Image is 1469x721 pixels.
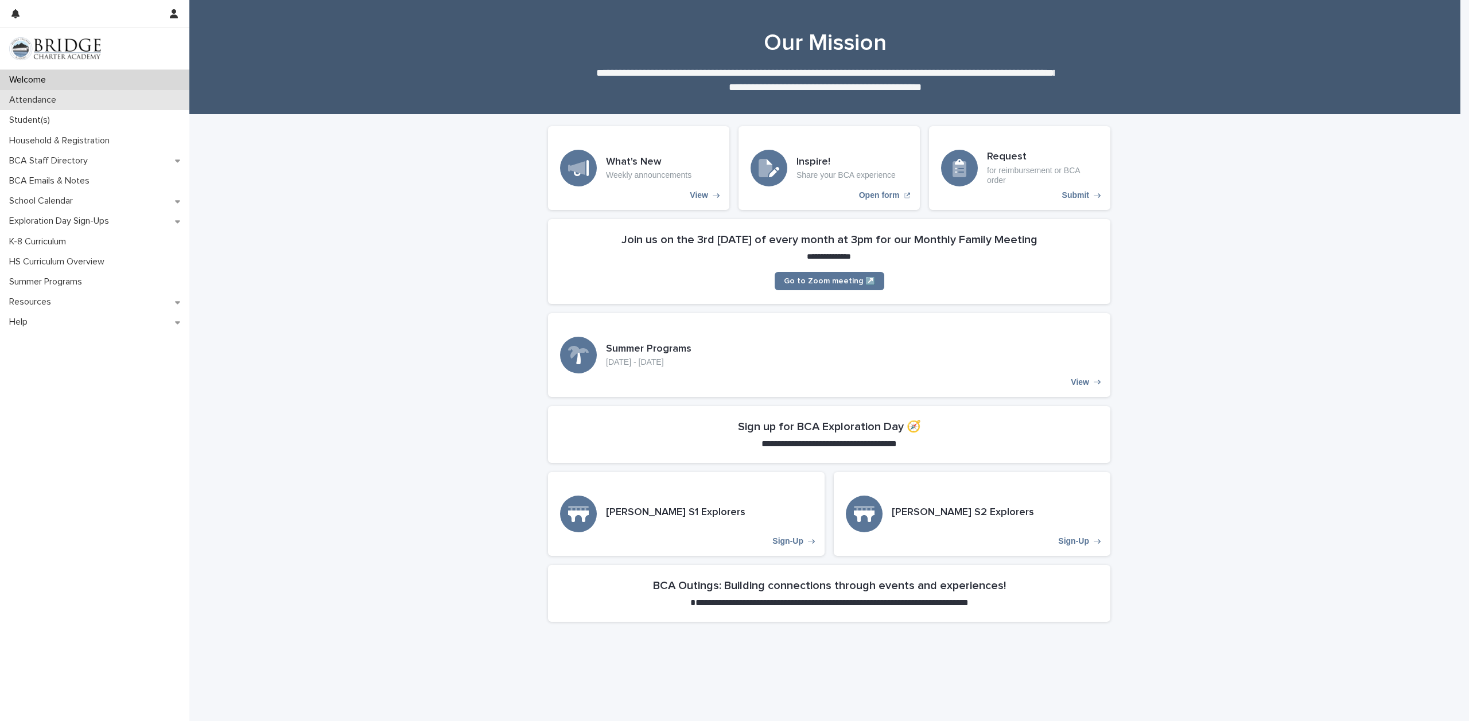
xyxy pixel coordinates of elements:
p: Weekly announcements [606,170,691,180]
p: Sign-Up [772,536,803,546]
p: for reimbursement or BCA order [987,166,1098,185]
h3: Inspire! [796,156,896,169]
h1: Our Mission [544,29,1106,57]
a: Open form [739,126,920,210]
p: Submit [1062,190,1089,200]
p: Share your BCA experience [796,170,896,180]
p: HS Curriculum Overview [5,256,114,267]
h3: Request [987,151,1098,163]
a: Submit [929,126,1110,210]
p: Student(s) [5,115,59,126]
a: Go to Zoom meeting ↗️ [775,272,884,290]
p: Help [5,317,37,328]
p: Household & Registration [5,135,119,146]
h2: Sign up for BCA Exploration Day 🧭 [738,420,921,434]
p: Exploration Day Sign-Ups [5,216,118,227]
span: Go to Zoom meeting ↗️ [784,277,875,285]
h2: BCA Outings: Building connections through events and experiences! [653,579,1006,593]
p: BCA Emails & Notes [5,176,99,186]
p: [DATE] - [DATE] [606,357,691,367]
p: Resources [5,297,60,307]
p: School Calendar [5,196,82,206]
h3: Summer Programs [606,343,691,356]
p: Summer Programs [5,276,91,287]
p: Welcome [5,75,55,85]
a: Sign-Up [548,472,825,556]
h3: [PERSON_NAME] S1 Explorers [606,506,745,519]
p: K-8 Curriculum [5,236,75,247]
p: BCA Staff Directory [5,155,97,166]
p: View [1071,377,1089,387]
p: Sign-Up [1058,536,1089,546]
h3: [PERSON_NAME] S2 Explorers [892,506,1034,519]
a: View [548,313,1110,397]
p: Attendance [5,95,65,106]
p: View [690,190,708,200]
img: V1C1m3IdTEidaUdm9Hs0 [9,37,101,60]
p: Open form [859,190,900,200]
a: View [548,126,729,210]
a: Sign-Up [834,472,1110,556]
h2: Join us on the 3rd [DATE] of every month at 3pm for our Monthly Family Meeting [621,233,1037,247]
h3: What's New [606,156,691,169]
